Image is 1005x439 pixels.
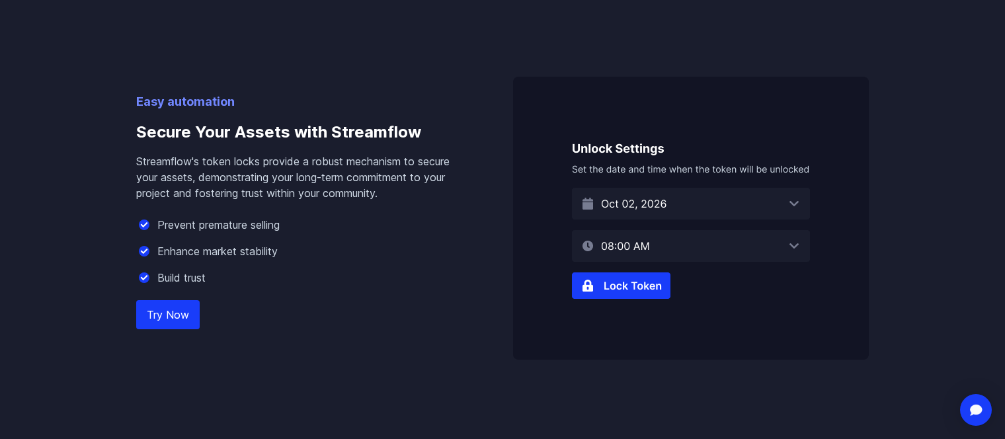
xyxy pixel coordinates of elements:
img: Secure Your Assets with Streamflow [513,77,869,360]
p: Prevent premature selling [157,217,280,233]
p: Enhance market stability [157,243,278,259]
div: Open Intercom Messenger [960,394,992,426]
h3: Secure Your Assets with Streamflow [136,111,471,153]
a: Try Now [136,300,200,329]
p: Easy automation [136,93,471,111]
p: Streamflow's token locks provide a robust mechanism to secure your assets, demonstrating your lon... [136,153,471,201]
p: Build trust [157,270,206,286]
